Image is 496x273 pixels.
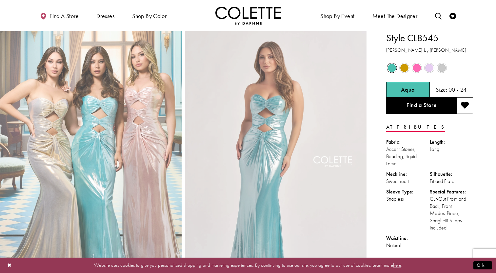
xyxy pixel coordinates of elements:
[386,98,457,114] a: Find a Store
[401,86,415,93] h5: Chosen color
[386,122,445,132] a: Attributes
[436,86,447,93] span: Size:
[386,235,430,242] div: Waistline:
[47,261,449,270] p: Website uses cookies to give you personalized shopping and marketing experiences. By continuing t...
[386,242,430,249] div: Natural
[411,62,423,74] div: Pink
[430,195,473,231] div: Cut-Out Front and Back, Front Modest Piece, Spaghetti Straps Included
[430,178,473,185] div: Fit and Flare
[393,262,401,268] a: here
[386,188,430,195] div: Sleeve Type:
[473,261,492,269] button: Submit Dialog
[386,46,473,54] h3: [PERSON_NAME] by [PERSON_NAME]
[399,62,410,74] div: Gold
[4,260,15,271] button: Close Dialog
[386,31,473,45] h1: Style CL8545
[424,62,435,74] div: Lilac
[430,171,473,178] div: Silhouette:
[386,195,430,203] div: Strapless
[386,62,398,74] div: Aqua
[448,86,467,93] h5: 00 - 24
[386,178,430,185] div: Sweetheart
[386,146,430,167] div: Accent Stones, Beading, Liquid Lame
[436,62,447,74] div: Silver
[386,138,430,146] div: Fabric:
[386,62,473,74] div: Product color controls state depends on size chosen
[430,146,473,153] div: Long
[430,188,473,195] div: Special Features:
[430,138,473,146] div: Length:
[457,98,473,114] button: Add to wishlist
[386,171,430,178] div: Neckline:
